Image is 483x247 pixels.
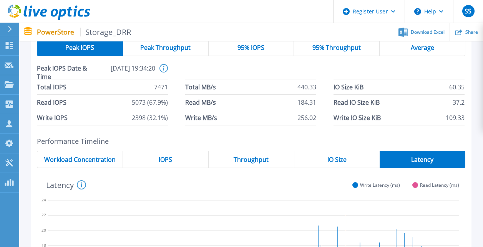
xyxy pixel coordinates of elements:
[453,95,465,110] span: 37.2
[41,212,46,218] text: 22
[465,8,471,14] span: SS
[234,156,269,163] span: Throughput
[185,79,216,94] span: Total MB/s
[411,44,434,51] span: Average
[185,110,217,125] span: Write MB/s
[132,110,168,125] span: 2398 (32.1%)
[297,110,316,125] span: 256.02
[154,79,168,94] span: 7471
[297,79,316,94] span: 440.33
[237,44,264,51] span: 95% IOPS
[80,28,131,36] span: Storage_DRR
[185,95,216,110] span: Read MB/s
[446,110,465,125] span: 109.33
[140,44,191,51] span: Peak Throughput
[334,79,363,94] span: IO Size KiB
[334,110,381,125] span: Write IO Size KiB
[411,30,445,35] span: Download Excel
[360,182,400,188] span: Write Latency (ms)
[132,95,168,110] span: 5073 (67.9%)
[37,110,68,125] span: Write IOPS
[449,79,465,94] span: 60.35
[37,137,465,145] h2: Performance Timeline
[96,64,155,79] span: [DATE] 19:34:20
[312,44,361,51] span: 95% Throughput
[44,156,116,163] span: Workload Concentration
[37,64,96,79] span: Peak IOPS Date & Time
[411,156,433,163] span: Latency
[37,95,66,110] span: Read IOPS
[65,44,94,51] span: Peak IOPS
[37,28,131,36] p: PowerStore
[297,95,316,110] span: 184.31
[420,182,459,188] span: Read Latency (ms)
[46,180,86,189] h4: Latency
[327,156,347,163] span: IO Size
[465,30,478,35] span: Share
[41,197,46,203] text: 24
[159,156,172,163] span: IOPS
[334,95,380,110] span: Read IO Size KiB
[37,79,66,94] span: Total IOPS
[41,227,46,233] text: 20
